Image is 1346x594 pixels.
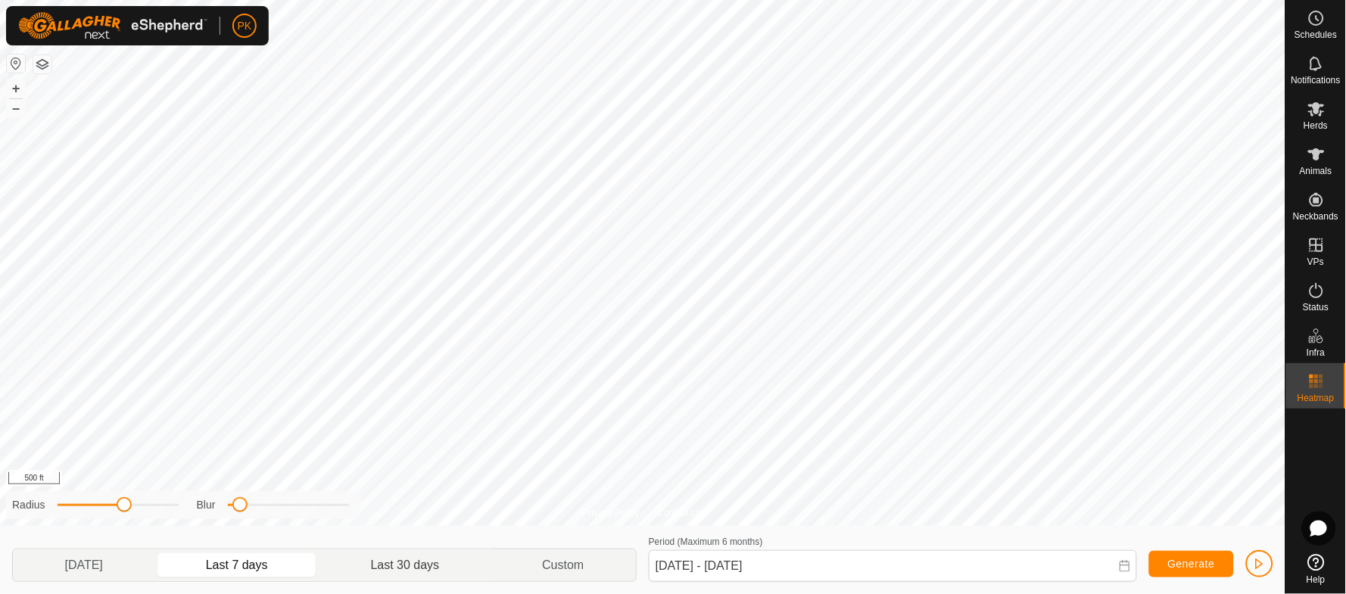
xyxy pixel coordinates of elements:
button: Reset Map [7,54,25,73]
span: [DATE] [64,556,102,574]
a: Contact Us [658,506,703,520]
a: Help [1286,548,1346,590]
span: Help [1307,575,1326,584]
span: Status [1303,303,1329,312]
span: PK [238,18,252,34]
img: Gallagher Logo [18,12,207,39]
span: Herds [1304,121,1328,130]
span: Neckbands [1293,212,1338,221]
span: Generate [1168,558,1215,570]
span: Animals [1300,166,1332,176]
a: Privacy Policy [583,506,640,520]
span: Last 30 days [371,556,440,574]
span: VPs [1307,257,1324,266]
span: Custom [542,556,584,574]
button: – [7,99,25,117]
label: Blur [197,497,216,513]
span: Last 7 days [206,556,268,574]
button: Map Layers [33,55,51,73]
button: Generate [1149,551,1234,577]
span: Heatmap [1298,393,1335,403]
label: Period (Maximum 6 months) [649,536,763,547]
label: Radius [12,497,45,513]
span: Notifications [1291,76,1341,85]
button: + [7,79,25,98]
span: Infra [1307,348,1325,357]
span: Schedules [1295,30,1337,39]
